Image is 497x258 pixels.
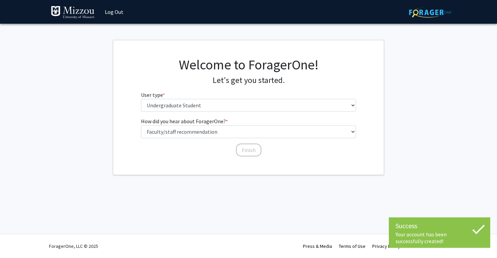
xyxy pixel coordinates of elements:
img: ForagerOne Logo [409,7,451,18]
label: User type [141,91,165,99]
div: Success [396,221,483,231]
a: Press & Media [303,243,332,249]
label: How did you hear about ForagerOne? [141,117,228,125]
a: Terms of Use [339,243,365,249]
img: University of Missouri Logo [51,6,95,19]
h4: Let's get you started. [141,76,356,85]
button: Finish [236,144,261,156]
h1: Welcome to ForagerOne! [141,57,356,73]
div: ForagerOne, LLC © 2025 [49,234,98,258]
div: Your account has been successfully created! [396,231,483,244]
a: Privacy Policy [372,243,400,249]
iframe: Chat [5,228,29,253]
